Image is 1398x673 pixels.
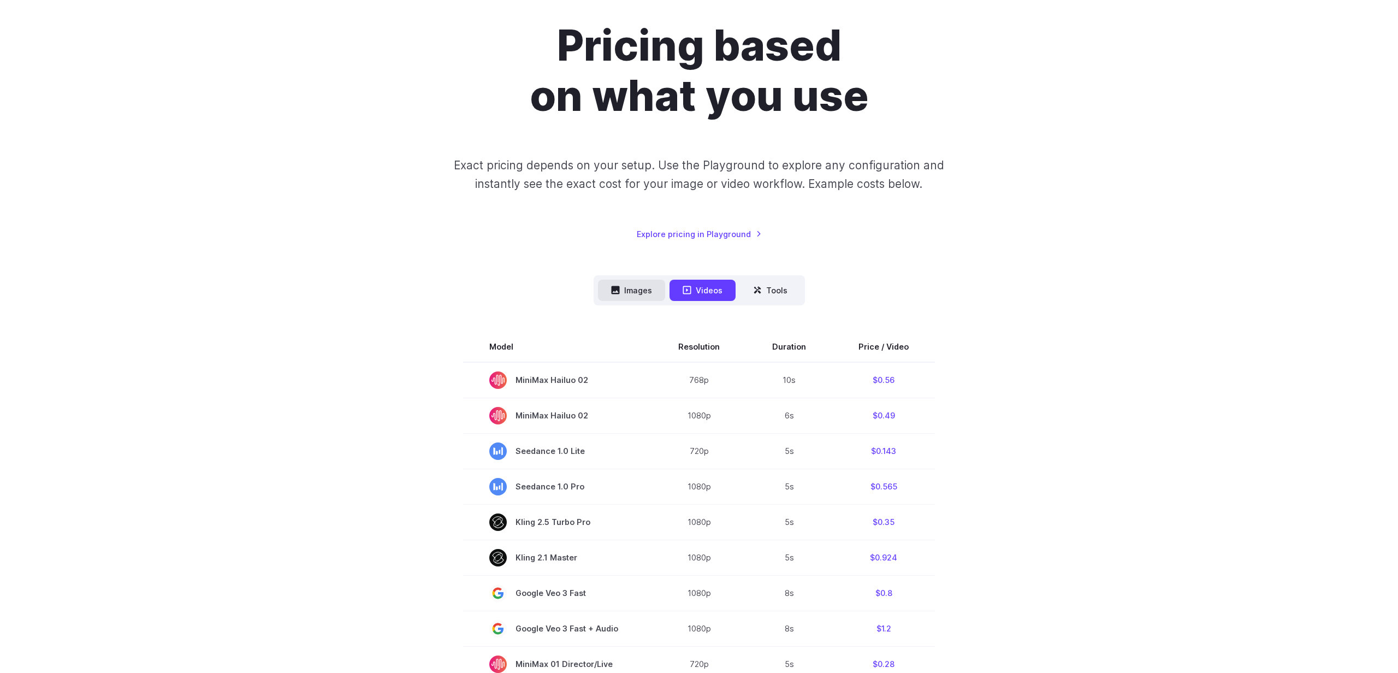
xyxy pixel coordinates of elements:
[746,433,832,469] td: 5s
[746,575,832,611] td: 8s
[746,362,832,398] td: 10s
[832,504,935,540] td: $0.35
[746,398,832,433] td: 6s
[740,280,801,301] button: Tools
[832,398,935,433] td: $0.49
[489,478,626,495] span: Seedance 1.0 Pro
[489,407,626,424] span: MiniMax Hailuo 02
[652,540,746,575] td: 1080p
[489,620,626,637] span: Google Veo 3 Fast + Audio
[652,611,746,646] td: 1080p
[832,575,935,611] td: $0.8
[652,504,746,540] td: 1080p
[652,332,746,362] th: Resolution
[652,433,746,469] td: 720p
[832,469,935,504] td: $0.565
[489,549,626,566] span: Kling 2.1 Master
[670,280,736,301] button: Videos
[652,575,746,611] td: 1080p
[463,332,652,362] th: Model
[489,513,626,531] span: Kling 2.5 Turbo Pro
[832,433,935,469] td: $0.143
[433,156,965,193] p: Exact pricing depends on your setup. Use the Playground to explore any configuration and instantl...
[598,280,665,301] button: Images
[489,585,626,602] span: Google Veo 3 Fast
[395,21,1003,121] h1: Pricing based on what you use
[652,469,746,504] td: 1080p
[652,398,746,433] td: 1080p
[489,656,626,673] span: MiniMax 01 Director/Live
[489,442,626,460] span: Seedance 1.0 Lite
[746,332,832,362] th: Duration
[637,228,762,240] a: Explore pricing in Playground
[746,504,832,540] td: 5s
[746,469,832,504] td: 5s
[832,332,935,362] th: Price / Video
[746,611,832,646] td: 8s
[832,611,935,646] td: $1.2
[832,362,935,398] td: $0.56
[746,540,832,575] td: 5s
[832,540,935,575] td: $0.924
[652,362,746,398] td: 768p
[489,371,626,389] span: MiniMax Hailuo 02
